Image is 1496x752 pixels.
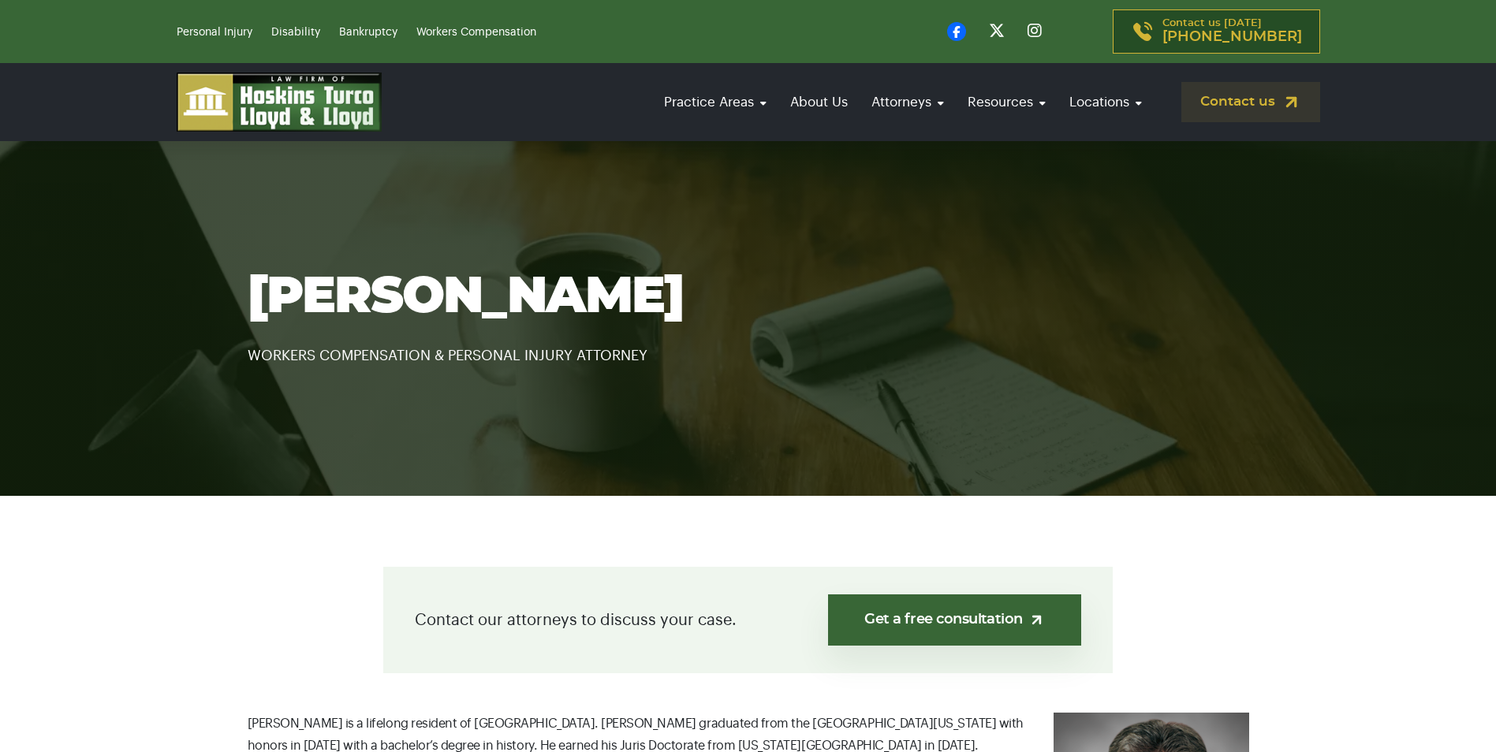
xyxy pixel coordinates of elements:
a: About Us [782,80,856,125]
span: [PHONE_NUMBER] [1162,29,1302,45]
img: logo [177,73,382,132]
a: Personal Injury [177,27,252,38]
a: Attorneys [864,80,952,125]
a: Contact us [DATE][PHONE_NUMBER] [1113,9,1320,54]
a: Resources [960,80,1054,125]
a: Practice Areas [656,80,774,125]
h1: [PERSON_NAME] [248,270,1249,325]
div: Contact our attorneys to discuss your case. [383,567,1113,673]
span: [PERSON_NAME] is a lifelong resident of [GEOGRAPHIC_DATA]. [PERSON_NAME] graduated from the [GEOG... [248,717,1024,752]
p: Contact us [DATE] [1162,18,1302,45]
a: Get a free consultation [828,594,1081,646]
img: arrow-up-right-light.svg [1028,612,1045,628]
a: Disability [271,27,320,38]
a: Workers Compensation [416,27,536,38]
a: Bankruptcy [339,27,397,38]
a: Locations [1061,80,1150,125]
p: WORKERS COMPENSATION & PERSONAL INJURY ATTORNEY [248,325,1249,367]
a: Contact us [1181,82,1320,122]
